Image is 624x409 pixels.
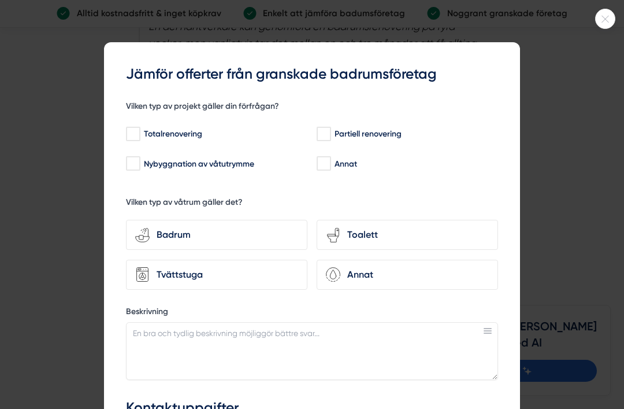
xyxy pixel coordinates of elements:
input: Partiell renovering [317,128,330,140]
label: Beskrivning [126,306,498,320]
input: Totalrenovering [126,128,139,140]
input: Annat [317,158,330,170]
h5: Vilken typ av projekt gäller din förfrågan? [126,101,279,115]
h5: Vilken typ av våtrum gäller det? [126,197,243,211]
h3: Jämför offerter från granskade badrumsföretag [126,64,498,84]
input: Nybyggnation av våtutrymme [126,158,139,170]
